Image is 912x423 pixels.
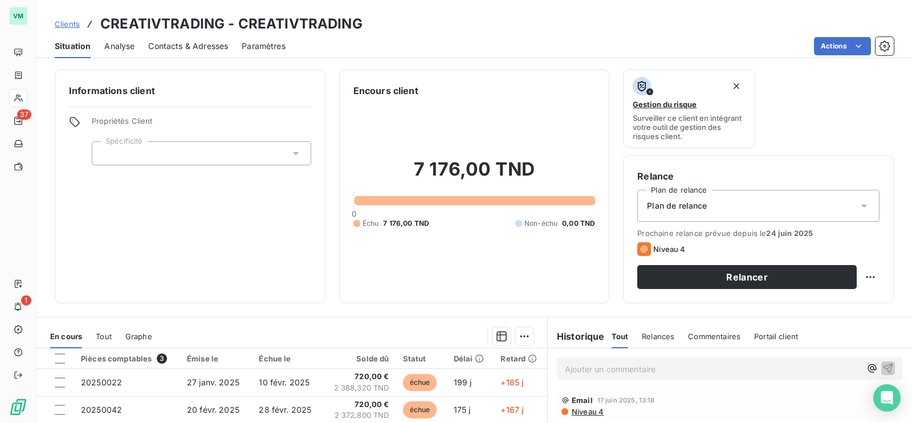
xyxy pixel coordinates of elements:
button: Gestion du risqueSurveiller ce client en intégrant votre outil de gestion des risques client. [623,70,755,148]
span: 27 janv. 2025 [187,377,239,387]
div: Pièces comptables [81,353,173,364]
h6: Informations client [69,84,311,97]
span: Niveau 4 [653,245,685,254]
h6: Historique [548,330,605,343]
div: Statut [403,354,440,363]
span: Relances [642,332,674,341]
span: 20 févr. 2025 [187,405,239,414]
span: Plan de relance [647,200,707,211]
span: Surveiller ce client en intégrant votre outil de gestion des risques client. [633,113,745,141]
div: Retard [500,354,540,363]
span: Échu [363,218,379,229]
a: Clients [55,18,80,30]
span: 0,00 TND [562,218,595,229]
div: Solde dû [329,354,389,363]
span: Propriétés Client [92,116,311,132]
div: VM [9,7,27,25]
span: +167 j [500,405,523,414]
span: 0 [352,209,356,218]
div: Émise le [187,354,245,363]
span: Paramètres [242,40,286,52]
span: +185 j [500,377,523,387]
span: 720,00 € [329,399,389,410]
span: 2 372,800 TND [329,410,389,421]
span: Contacts & Adresses [148,40,228,52]
span: 17 juin 2025, 13:18 [597,397,655,404]
span: Niveau 4 [571,407,604,416]
h3: CREATIVTRADING - CREATIVTRADING [100,14,363,34]
button: Relancer [637,265,857,289]
span: 2 388,320 TND [329,383,389,394]
span: 28 févr. 2025 [259,405,311,414]
span: Clients [55,19,80,29]
span: Portail client [754,332,798,341]
input: Ajouter une valeur [101,148,111,158]
span: Situation [55,40,91,52]
span: Tout [612,332,629,341]
span: Graphe [125,332,152,341]
span: 37 [17,109,31,120]
span: échue [403,401,437,418]
img: Logo LeanPay [9,398,27,416]
span: 3 [157,353,167,364]
span: échue [403,374,437,391]
span: Commentaires [688,332,740,341]
span: 10 févr. 2025 [259,377,310,387]
span: Gestion du risque [633,100,697,109]
span: Tout [96,332,112,341]
span: Prochaine relance prévue depuis le [637,229,880,238]
span: Non-échu [524,218,557,229]
span: 199 j [454,377,472,387]
span: 1 [21,295,31,306]
h2: 7 176,00 TND [353,158,596,192]
h6: Encours client [353,84,418,97]
div: Échue le [259,354,315,363]
span: Email [572,396,593,405]
span: 175 j [454,405,471,414]
span: 20250022 [81,377,122,387]
span: 720,00 € [329,371,389,383]
div: Open Intercom Messenger [873,384,901,412]
span: En cours [50,332,82,341]
a: 37 [9,112,27,130]
h6: Relance [637,169,880,183]
div: Délai [454,354,487,363]
button: Actions [814,37,871,55]
span: Analyse [104,40,135,52]
span: 20250042 [81,405,122,414]
span: 7 176,00 TND [383,218,429,229]
span: 24 juin 2025 [766,229,813,238]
